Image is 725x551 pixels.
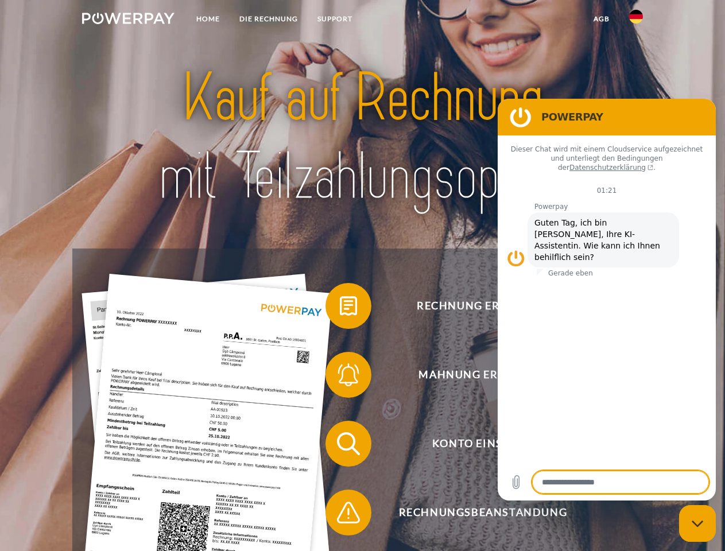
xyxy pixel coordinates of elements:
iframe: Messaging-Fenster [498,99,716,500]
button: Mahnung erhalten? [325,352,624,398]
button: Rechnung erhalten? [325,283,624,329]
img: qb_warning.svg [334,498,363,527]
span: Konto einsehen [342,421,623,467]
img: qb_search.svg [334,429,363,458]
span: Mahnung erhalten? [342,352,623,398]
img: title-powerpay_de.svg [110,55,615,220]
iframe: Schaltfläche zum Öffnen des Messaging-Fensters; Konversation läuft [679,505,716,542]
a: DIE RECHNUNG [230,9,308,29]
img: qb_bell.svg [334,360,363,389]
span: Rechnungsbeanstandung [342,490,623,536]
a: SUPPORT [308,9,362,29]
button: Konto einsehen [325,421,624,467]
a: Home [187,9,230,29]
img: qb_bill.svg [334,292,363,320]
span: Rechnung erhalten? [342,283,623,329]
a: agb [584,9,619,29]
img: de [629,10,643,24]
img: logo-powerpay-white.svg [82,13,175,24]
button: Rechnungsbeanstandung [325,490,624,536]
